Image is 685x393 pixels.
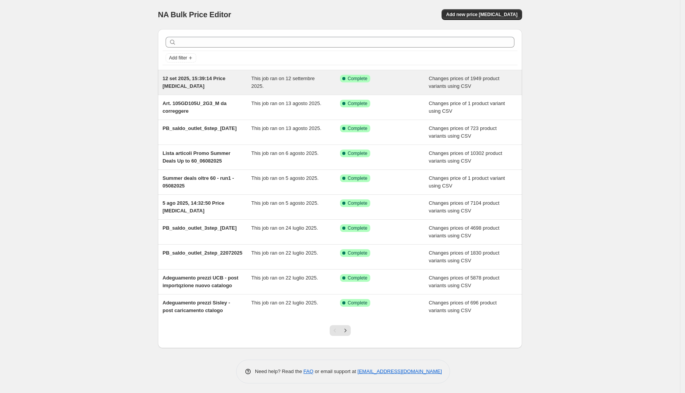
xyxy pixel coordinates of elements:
[348,150,367,156] span: Complete
[251,125,322,131] span: This job ran on 13 agosto 2025.
[429,225,499,238] span: Changes prices of 4698 product variants using CSV
[163,250,242,256] span: PB_saldo_outlet_2step_22072025
[330,325,351,336] nav: Pagination
[163,175,234,189] span: Summer deals oltre 60 - run1 - 05082025
[163,300,230,313] span: Adeguamento prezzi Sisley - post caricamento ctalogo
[163,100,227,114] span: Art. 105GD105U_2G3_M da correggere
[251,100,322,106] span: This job ran on 13 agosto 2025.
[163,125,237,131] span: PB_saldo_outlet_6step_[DATE]
[358,368,442,374] a: [EMAIL_ADDRESS][DOMAIN_NAME]
[429,175,505,189] span: Changes price of 1 product variant using CSV
[314,368,358,374] span: or email support at
[251,275,318,281] span: This job ran on 22 luglio 2025.
[158,10,231,19] span: NA Bulk Price Editor
[348,175,367,181] span: Complete
[348,300,367,306] span: Complete
[304,368,314,374] a: FAQ
[348,76,367,82] span: Complete
[251,150,319,156] span: This job ran on 6 agosto 2025.
[429,125,497,139] span: Changes prices of 723 product variants using CSV
[163,275,238,288] span: Adeguamento prezzi UCB - post importqzione nuovo catalogo
[163,200,224,214] span: 5 ago 2025, 14:32:50 Price [MEDICAL_DATA]
[166,53,196,62] button: Add filter
[348,250,367,256] span: Complete
[429,275,499,288] span: Changes prices of 5878 product variants using CSV
[429,250,499,263] span: Changes prices of 1830 product variants using CSV
[169,55,187,61] span: Add filter
[255,368,304,374] span: Need help? Read the
[429,200,499,214] span: Changes prices of 7104 product variants using CSV
[163,150,230,164] span: Lista articoli Promo Summer Deals Up to 60_06082025
[442,9,522,20] button: Add new price [MEDICAL_DATA]
[251,225,318,231] span: This job ran on 24 luglio 2025.
[429,300,497,313] span: Changes prices of 696 product variants using CSV
[446,12,517,18] span: Add new price [MEDICAL_DATA]
[251,300,318,306] span: This job ran on 22 luglio 2025.
[251,175,319,181] span: This job ran on 5 agosto 2025.
[163,225,237,231] span: PB_saldo_outlet_3step_[DATE]
[348,225,367,231] span: Complete
[251,200,319,206] span: This job ran on 5 agosto 2025.
[429,150,503,164] span: Changes prices of 10302 product variants using CSV
[348,125,367,132] span: Complete
[348,100,367,107] span: Complete
[251,76,315,89] span: This job ran on 12 settembre 2025.
[348,200,367,206] span: Complete
[251,250,318,256] span: This job ran on 22 luglio 2025.
[429,76,499,89] span: Changes prices of 1949 product variants using CSV
[429,100,505,114] span: Changes price of 1 product variant using CSV
[348,275,367,281] span: Complete
[340,325,351,336] button: Next
[163,76,225,89] span: 12 set 2025, 15:39:14 Price [MEDICAL_DATA]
